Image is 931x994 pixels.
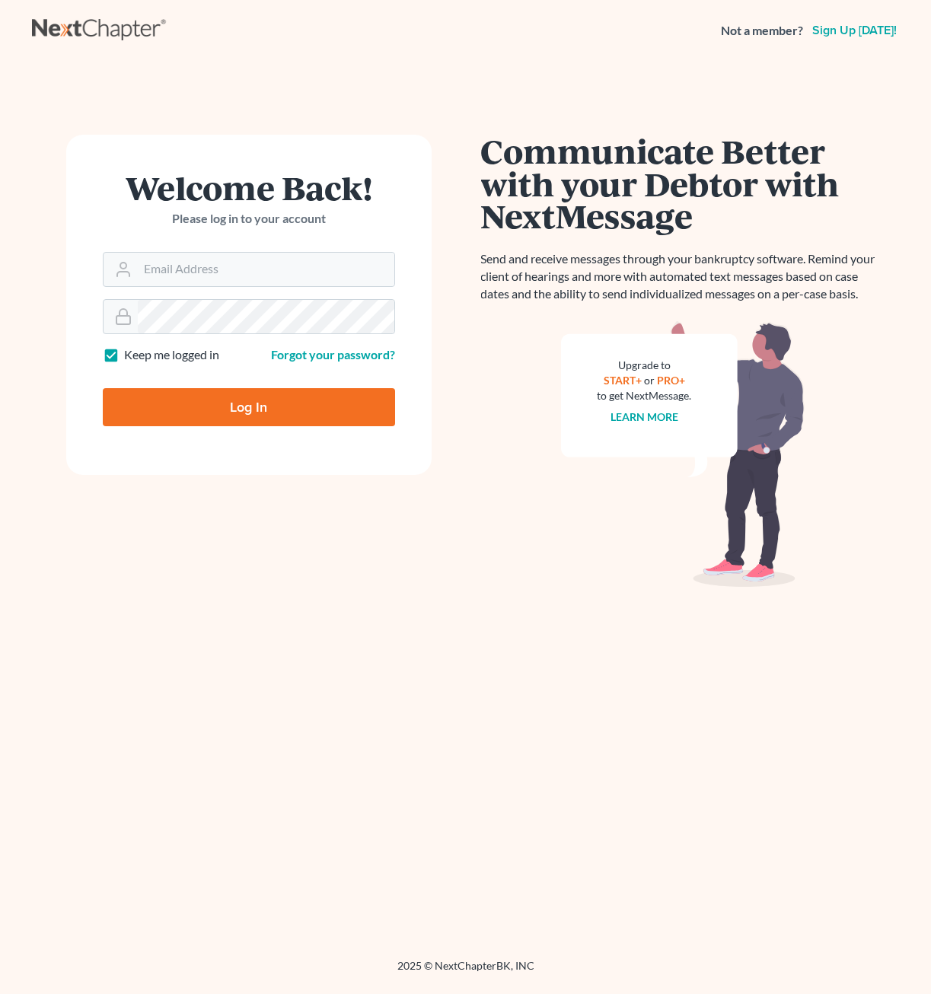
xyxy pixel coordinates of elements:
input: Email Address [138,253,394,286]
strong: Not a member? [721,22,803,40]
div: Upgrade to [598,358,692,373]
a: Sign up [DATE]! [809,24,900,37]
a: Learn more [611,410,678,423]
a: Forgot your password? [271,347,395,362]
div: 2025 © NextChapterBK, INC [32,958,900,986]
h1: Communicate Better with your Debtor with NextMessage [481,135,885,232]
p: Please log in to your account [103,210,395,228]
p: Send and receive messages through your bankruptcy software. Remind your client of hearings and mo... [481,250,885,303]
a: PRO+ [657,374,685,387]
label: Keep me logged in [124,346,219,364]
img: nextmessage_bg-59042aed3d76b12b5cd301f8e5b87938c9018125f34e5fa2b7a6b67550977c72.svg [561,321,805,588]
span: or [644,374,655,387]
h1: Welcome Back! [103,171,395,204]
div: to get NextMessage. [598,388,692,403]
a: START+ [604,374,642,387]
input: Log In [103,388,395,426]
